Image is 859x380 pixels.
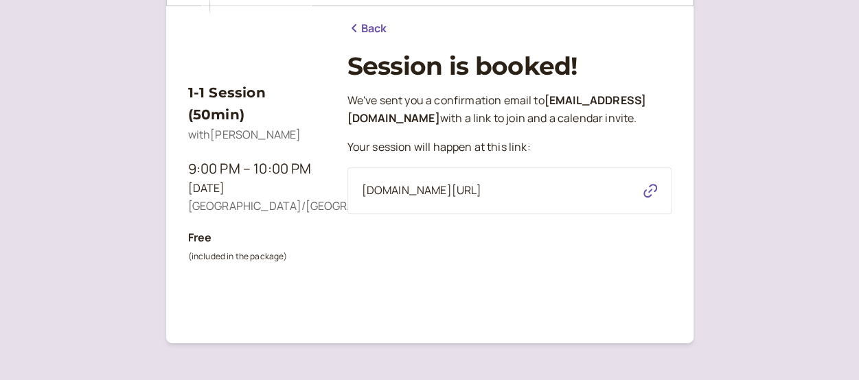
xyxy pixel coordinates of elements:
b: Free [188,230,212,245]
span: [DOMAIN_NAME][URL] [362,182,482,200]
h3: 1-1 Session (50min) [188,82,325,126]
div: 9:00 PM – 10:00 PM [188,158,325,180]
div: [GEOGRAPHIC_DATA]/[GEOGRAPHIC_DATA] [188,198,325,215]
p: We ' ve sent you a confirmation email to with a link to join and a calendar invite. [347,92,672,128]
h1: Session is booked! [347,51,672,81]
span: with [PERSON_NAME] [188,127,301,142]
a: Back [347,20,387,38]
div: [DATE] [188,180,325,198]
p: Your session will happen at this link: [347,139,672,156]
small: (included in the package) [188,250,288,262]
